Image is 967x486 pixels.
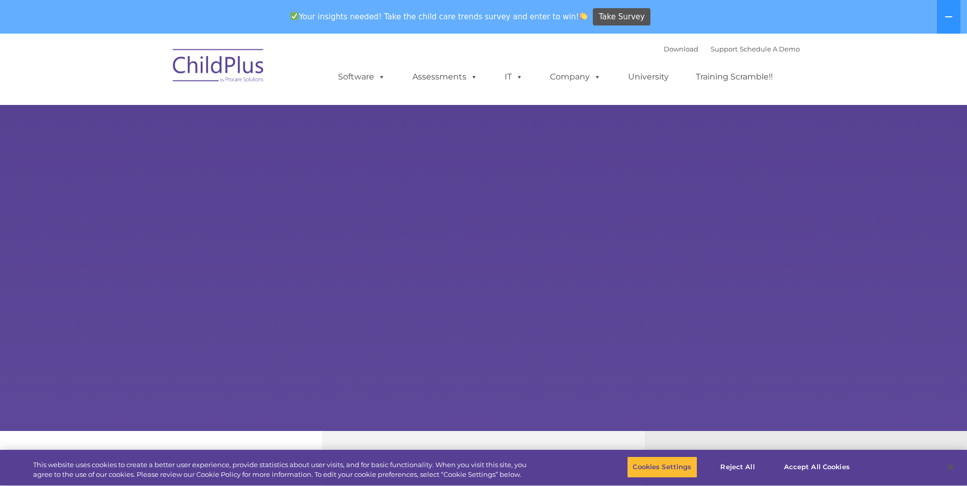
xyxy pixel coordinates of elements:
a: Support [711,45,738,53]
a: Company [540,67,611,87]
img: ChildPlus by Procare Solutions [168,42,270,93]
div: This website uses cookies to create a better user experience, provide statistics about user visit... [33,460,532,480]
button: Reject All [706,456,770,478]
a: Take Survey [593,8,650,26]
button: Accept All Cookies [778,456,855,478]
span: Your insights needed! Take the child care trends survey and enter to win! [286,7,592,26]
a: Download [664,45,698,53]
a: Assessments [402,67,488,87]
a: University [618,67,679,87]
span: Take Survey [599,8,645,26]
img: 👏 [580,12,587,20]
button: Cookies Settings [627,456,697,478]
button: Close [939,456,962,478]
a: Software [328,67,396,87]
a: Training Scramble!! [686,67,783,87]
a: IT [494,67,533,87]
font: | [664,45,800,53]
img: ✅ [291,12,298,20]
a: Schedule A Demo [740,45,800,53]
